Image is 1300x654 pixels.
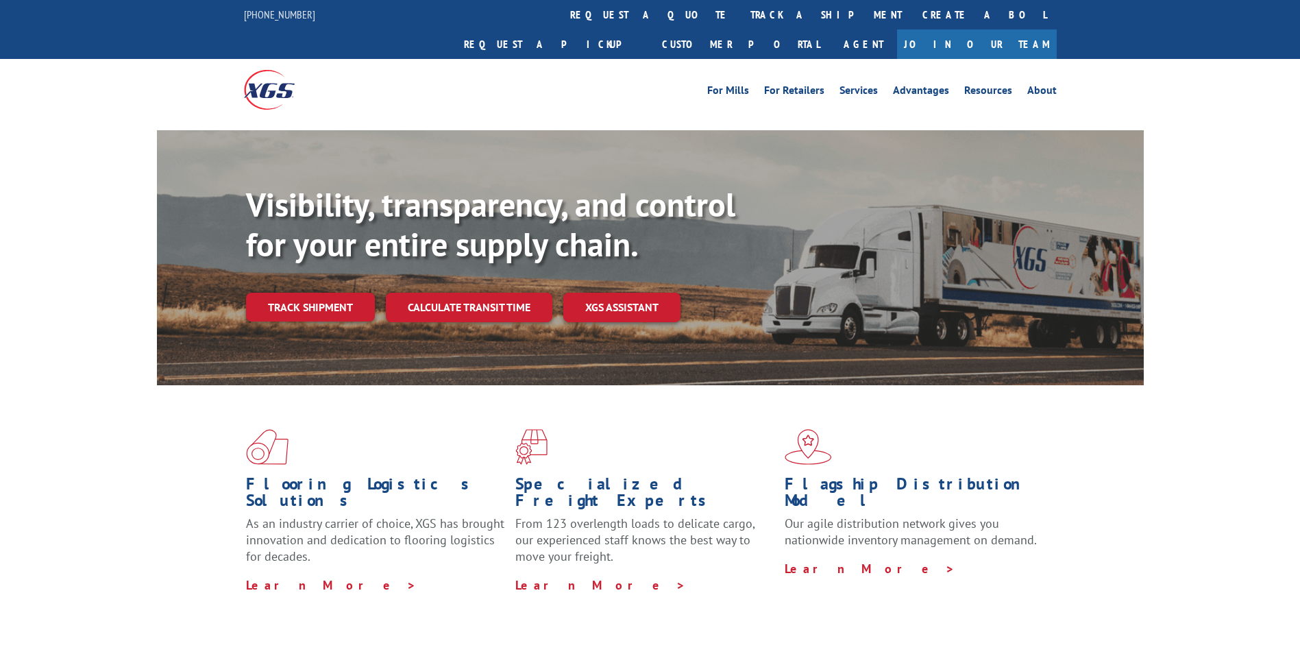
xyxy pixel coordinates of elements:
span: As an industry carrier of choice, XGS has brought innovation and dedication to flooring logistics... [246,516,504,564]
a: Resources [964,85,1012,100]
a: For Mills [707,85,749,100]
a: Join Our Team [897,29,1057,59]
a: [PHONE_NUMBER] [244,8,315,21]
a: Calculate transit time [386,293,552,322]
a: Learn More > [785,561,955,577]
a: Agent [830,29,897,59]
a: Learn More > [246,577,417,593]
a: Customer Portal [652,29,830,59]
a: Learn More > [515,577,686,593]
img: xgs-icon-focused-on-flooring-red [515,429,548,465]
a: Advantages [893,85,949,100]
a: For Retailers [764,85,824,100]
a: About [1027,85,1057,100]
a: XGS ASSISTANT [563,293,680,322]
p: From 123 overlength loads to delicate cargo, our experienced staff knows the best way to move you... [515,516,774,577]
a: Track shipment [246,293,375,322]
img: xgs-icon-total-supply-chain-intelligence-red [246,429,289,465]
b: Visibility, transparency, and control for your entire supply chain. [246,183,735,265]
a: Request a pickup [454,29,652,59]
img: xgs-icon-flagship-distribution-model-red [785,429,832,465]
a: Services [839,85,878,100]
h1: Specialized Freight Experts [515,476,774,516]
span: Our agile distribution network gives you nationwide inventory management on demand. [785,516,1037,548]
h1: Flagship Distribution Model [785,476,1044,516]
h1: Flooring Logistics Solutions [246,476,505,516]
